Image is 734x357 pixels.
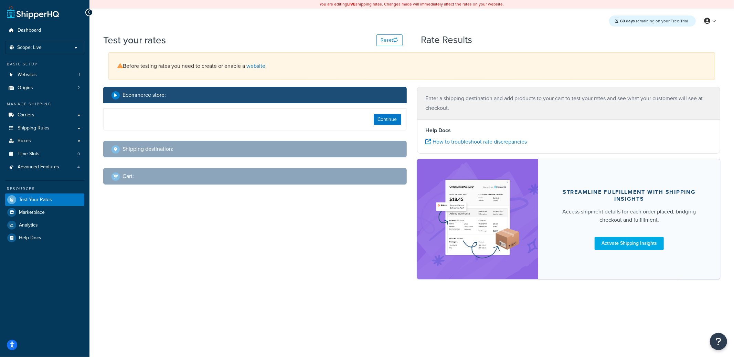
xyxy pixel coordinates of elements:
li: Advanced Features [5,161,84,174]
p: Enter a shipping destination and add products to your cart to test your rates and see what your c... [426,94,712,113]
span: Marketplace [19,210,45,216]
h4: Help Docs [426,126,712,135]
button: Open Resource Center [710,333,727,350]
a: Help Docs [5,232,84,244]
b: LIVE [348,1,356,7]
a: Boxes [5,135,84,147]
li: Time Slots [5,148,84,160]
span: Carriers [18,112,34,118]
a: Time Slots0 [5,148,84,160]
span: Time Slots [18,151,40,157]
span: 4 [77,164,80,170]
div: Before testing rates you need to create or enable a . [108,52,715,80]
span: 0 [77,151,80,157]
button: Continue [374,114,401,125]
a: Origins2 [5,82,84,94]
a: Marketplace [5,206,84,219]
div: Streamline Fulfillment with Shipping Insights [555,189,704,202]
h2: Rate Results [421,35,472,45]
a: Websites1 [5,69,84,81]
span: Analytics [19,222,38,228]
span: 2 [77,85,80,91]
h2: Shipping destination : [123,146,173,152]
div: Manage Shipping [5,101,84,107]
div: Access shipment details for each order placed, bridging checkout and fulfillment. [555,208,704,224]
div: Resources [5,186,84,192]
img: feature-image-si-e24932ea9b9fcd0ff835db86be1ff8d589347e8876e1638d903ea230a36726be.png [435,169,521,269]
a: website [246,62,265,70]
h2: Cart : [123,173,134,179]
a: Test Your Rates [5,193,84,206]
strong: 60 days [620,18,635,24]
span: Boxes [18,138,31,144]
li: Websites [5,69,84,81]
button: Reset [376,34,403,46]
span: Origins [18,85,33,91]
span: Advanced Features [18,164,59,170]
a: Analytics [5,219,84,231]
span: Test Your Rates [19,197,52,203]
li: Origins [5,82,84,94]
span: remaining on your Free Trial [620,18,688,24]
span: 1 [78,72,80,78]
span: Shipping Rules [18,125,50,131]
span: Dashboard [18,28,41,33]
span: Scope: Live [17,45,42,51]
a: Dashboard [5,24,84,37]
h1: Test your rates [103,33,166,47]
div: Basic Setup [5,61,84,67]
a: Activate Shipping Insights [595,237,664,250]
span: Websites [18,72,37,78]
a: Carriers [5,109,84,122]
a: How to troubleshoot rate discrepancies [426,138,527,146]
h2: Ecommerce store : [123,92,166,98]
a: Shipping Rules [5,122,84,135]
a: Advanced Features4 [5,161,84,174]
span: Help Docs [19,235,41,241]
